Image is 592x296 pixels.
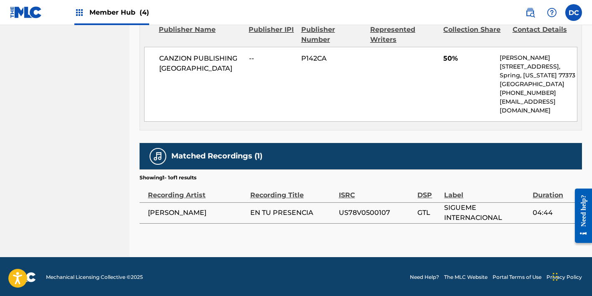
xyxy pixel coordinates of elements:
span: [PERSON_NAME] [148,208,246,218]
div: Duration [533,181,578,200]
p: Showing 1 - 1 of 1 results [140,174,196,181]
a: Need Help? [410,273,439,281]
span: -- [249,54,295,64]
p: Spring, [US_STATE] 77373 [500,71,577,80]
a: Portal Terms of Use [493,273,541,281]
p: [PERSON_NAME] [500,54,577,62]
div: Arrastrar [553,264,558,289]
img: search [525,8,535,18]
span: SIGUEME INTERNACIONAL [444,203,528,223]
span: GTL [417,208,440,218]
div: User Menu [565,4,582,21]
span: P142CA [301,54,364,64]
a: Privacy Policy [546,273,582,281]
span: Member Hub [89,8,149,17]
a: Public Search [522,4,539,21]
span: US78V0500107 [339,208,414,218]
p: [GEOGRAPHIC_DATA] [500,80,577,89]
div: Publisher Number [301,25,364,45]
div: Contact Details [513,25,575,45]
div: Publisher Name [159,25,242,45]
img: help [547,8,557,18]
div: Recording Artist [148,181,246,200]
img: MLC Logo [10,6,42,18]
iframe: Resource Center [569,181,592,250]
div: Recording Title [250,181,335,200]
p: [STREET_ADDRESS], [500,62,577,71]
div: Label [444,181,528,200]
p: [EMAIL_ADDRESS][DOMAIN_NAME] [500,97,577,115]
span: 50% [443,54,493,64]
div: DSP [417,181,440,200]
div: ISRC [339,181,414,200]
img: Top Rightsholders [74,8,84,18]
img: Matched Recordings [153,151,163,161]
div: Represented Writers [370,25,437,45]
p: [PHONE_NUMBER] [500,89,577,97]
span: Mechanical Licensing Collective © 2025 [46,273,143,281]
div: Help [544,4,560,21]
span: (4) [140,8,149,16]
div: Widget de chat [550,256,592,296]
span: CANZION PUBLISHING [GEOGRAPHIC_DATA] [159,54,243,74]
div: Collection Share [443,25,506,45]
iframe: Chat Widget [550,256,592,296]
div: Publisher IPI [249,25,295,45]
a: The MLC Website [444,273,488,281]
span: 04:44 [533,208,578,218]
h5: Matched Recordings (1) [171,151,262,161]
span: EN TU PRESENCIA [250,208,335,218]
